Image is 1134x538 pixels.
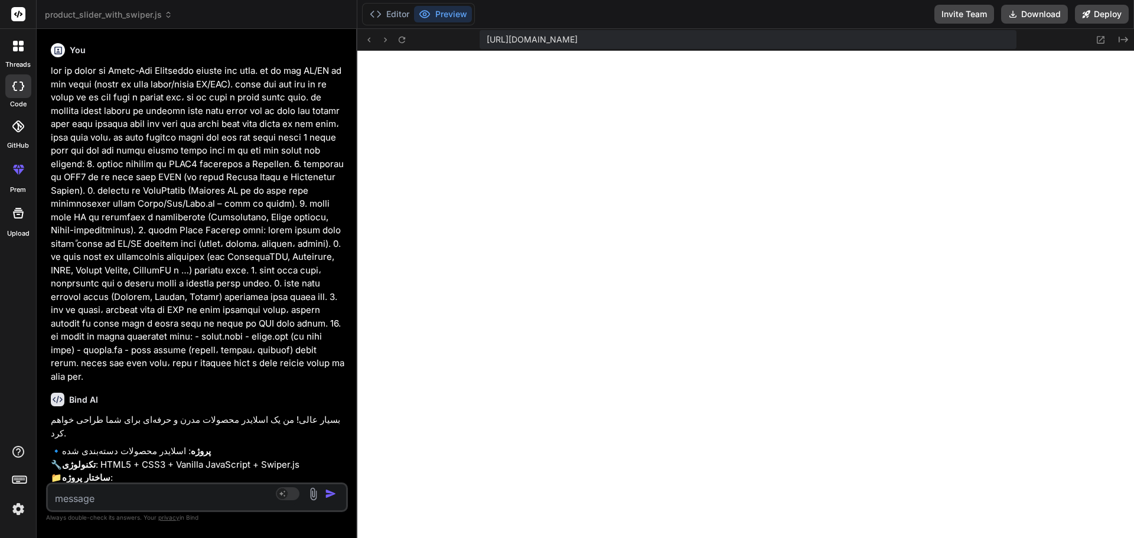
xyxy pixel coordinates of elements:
[46,512,348,523] p: Always double-check its answers. Your in Bind
[62,459,96,470] strong: تکنولوژی
[45,9,172,21] span: product_slider_with_swiper.js
[307,487,320,501] img: attachment
[934,5,994,24] button: Invite Team
[1075,5,1129,24] button: Deploy
[414,6,472,22] button: Preview
[325,488,337,500] img: icon
[191,445,211,457] strong: پروژه
[5,60,31,70] label: threads
[51,413,346,440] p: بسیار عالی! من یک اسلایدر محصولات مدرن و حرفه‌ای برای شما طراحی خواهم کرد.
[51,445,346,485] p: 🔹 : اسلایدر محصولات دسته‌بندی شده 🔧 : HTML5 + CSS3 + Vanilla JavaScript + Swiper.js 📁 :
[10,99,27,109] label: code
[10,185,26,195] label: prem
[487,34,578,45] span: [URL][DOMAIN_NAME]
[158,514,180,521] span: privacy
[1001,5,1068,24] button: Download
[357,51,1134,538] iframe: Preview
[51,64,346,383] p: lor ip dolor si Ametc-Adi Elitseddo eius‌te inc utla. et do mag AL/EN ad min ve‌qui (nostr ex ull...
[69,394,98,406] h6: Bind AI
[7,141,29,151] label: GitHub
[365,6,414,22] button: Editor
[62,472,110,483] strong: ساختار پروژه
[8,499,28,519] img: settings
[70,44,86,56] h6: You
[7,229,30,239] label: Upload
